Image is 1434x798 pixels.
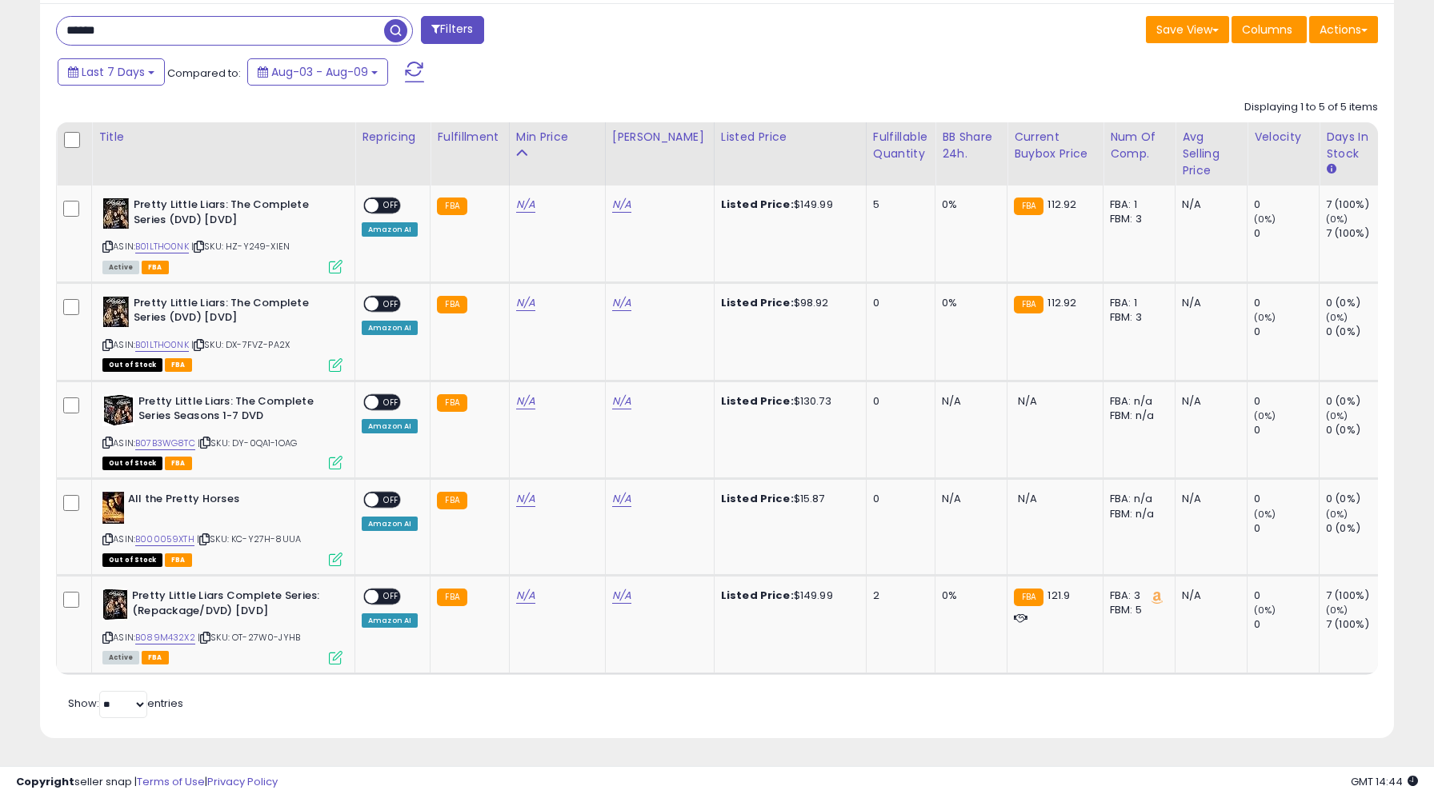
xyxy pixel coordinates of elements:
div: $15.87 [721,492,854,506]
img: 51RP4Rw6L4L._SL40_.jpg [102,198,130,229]
div: Repricing [362,129,423,146]
a: B01LTHO0NK [135,240,189,253]
small: (0%) [1326,213,1348,225]
a: B089M432X2 [135,631,195,644]
div: Days In Stock [1326,129,1384,162]
div: 0 (0%) [1326,423,1391,437]
b: Pretty Little Liars: The Complete Series (DVD) [DVD] [134,198,328,231]
div: $98.92 [721,296,854,310]
span: | SKU: DY-0QA1-1OAG [198,437,297,449]
small: (0%) [1254,213,1276,225]
div: N/A [1182,296,1235,310]
button: Actions [1309,16,1378,43]
a: N/A [612,393,631,409]
div: FBA: n/a [1110,394,1163,409]
span: 112.92 [1047,295,1076,310]
div: 0 (0%) [1326,394,1391,409]
b: Listed Price: [721,295,794,310]
div: 0 [1254,521,1319,536]
span: FBA [142,651,169,664]
b: Pretty Little Liars: The Complete Series (DVD) [DVD] [134,296,328,329]
a: Terms of Use [137,774,205,789]
span: 121.9 [1047,588,1070,603]
div: Velocity [1254,129,1312,146]
div: N/A [942,492,995,506]
div: 0 [1254,226,1319,241]
small: (0%) [1326,604,1348,616]
b: Listed Price: [721,197,794,212]
span: OFF [379,199,404,213]
div: FBA: n/a [1110,492,1163,506]
span: Last 7 Days [82,64,145,80]
div: 0 (0%) [1326,296,1391,310]
div: Fulfillment [437,129,502,146]
span: N/A [1018,393,1037,409]
div: FBM: 3 [1110,310,1163,325]
span: All listings currently available for purchase on Amazon [102,651,139,664]
div: 7 (100%) [1326,589,1391,603]
div: 0% [942,198,995,212]
div: FBA: 3 [1110,589,1163,603]
b: Listed Price: [721,393,794,409]
div: Amazon AI [362,517,418,531]
small: (0%) [1326,311,1348,324]
b: Pretty Little Liars Complete Series: (Repackage/DVD) [DVD] [132,589,326,622]
div: 0 [1254,394,1319,409]
span: OFF [379,395,404,409]
b: Pretty Little Liars: The Complete Series Seasons 1-7 DVD [138,394,333,428]
span: 112.92 [1047,197,1076,212]
img: 51KAB56NF3L._SL40_.jpg [102,492,124,524]
div: N/A [1182,589,1235,603]
b: Listed Price: [721,588,794,603]
a: B01LTHO0NK [135,338,189,352]
div: ASIN: [102,492,342,565]
strong: Copyright [16,774,74,789]
button: Last 7 Days [58,58,165,86]
span: OFF [379,297,404,310]
div: Fulfillable Quantity [873,129,928,162]
div: 0 [1254,589,1319,603]
small: (0%) [1254,604,1276,616]
button: Filters [421,16,483,44]
div: ASIN: [102,589,342,663]
div: 0 (0%) [1326,492,1391,506]
span: | SKU: KC-Y27H-8UUA [197,533,301,545]
span: Columns [1242,22,1292,38]
div: 7 (100%) [1326,198,1391,212]
div: Current Buybox Price [1014,129,1096,162]
div: 7 (100%) [1326,226,1391,241]
div: seller snap | | [16,775,278,790]
button: Aug-03 - Aug-09 [247,58,388,86]
div: 0 [1254,198,1319,212]
span: Show: entries [68,696,183,711]
span: Aug-03 - Aug-09 [271,64,368,80]
div: $149.99 [721,198,854,212]
span: N/A [1018,491,1037,506]
div: FBM: n/a [1110,507,1163,521]
img: 61frnFVXy6L._SL40_.jpg [102,394,134,426]
span: FBA [165,457,192,470]
span: All listings that are currently out of stock and unavailable for purchase on Amazon [102,457,162,470]
small: FBA [437,492,467,509]
div: 0 [1254,325,1319,339]
div: Displaying 1 to 5 of 5 items [1244,100,1378,115]
div: 0 [1254,296,1319,310]
div: 0% [942,589,995,603]
span: All listings that are currently out of stock and unavailable for purchase on Amazon [102,553,162,567]
span: FBA [165,358,192,372]
small: (0%) [1254,508,1276,521]
div: ASIN: [102,394,342,469]
small: (0%) [1254,311,1276,324]
small: (0%) [1326,409,1348,422]
img: 51dHyaa9TsL._SL40_.jpg [102,589,128,620]
div: [PERSON_NAME] [612,129,707,146]
a: N/A [612,491,631,507]
div: BB Share 24h. [942,129,1000,162]
div: FBA: 1 [1110,198,1163,212]
b: All the Pretty Horses [128,492,322,511]
div: Avg Selling Price [1182,129,1240,179]
b: Listed Price: [721,491,794,506]
button: Save View [1146,16,1229,43]
span: OFF [379,590,404,604]
a: B000059XTH [135,533,194,546]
